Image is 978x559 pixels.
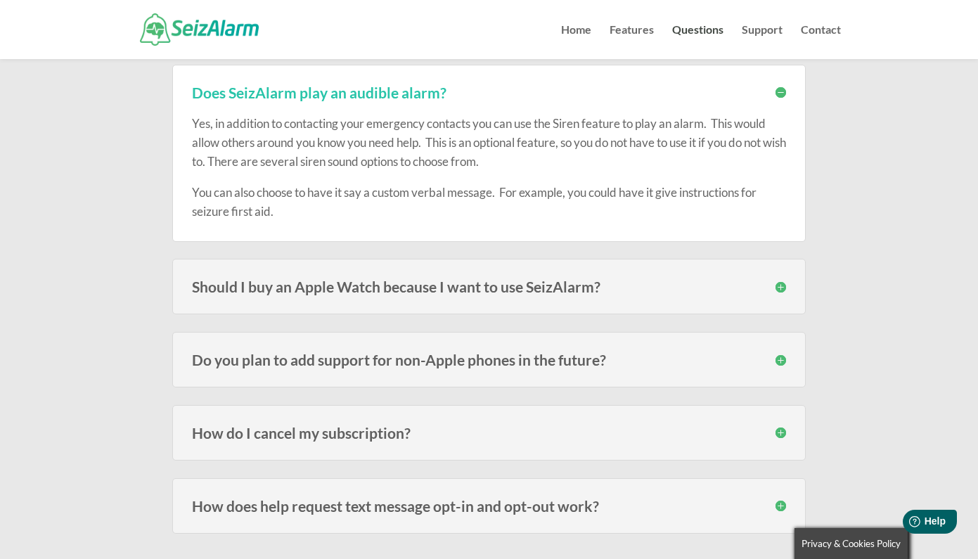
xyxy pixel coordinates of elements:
[192,425,786,440] h3: How do I cancel my subscription?
[802,538,901,549] span: Privacy & Cookies Policy
[610,25,654,59] a: Features
[192,352,786,367] h3: Do you plan to add support for non-Apple phones in the future?
[192,279,786,294] h3: Should I buy an Apple Watch because I want to use SeizAlarm?
[192,85,786,100] h3: Does SeizAlarm play an audible alarm?
[801,25,841,59] a: Contact
[192,183,786,221] p: You can also choose to have it say a custom verbal message. For example, you could have it give i...
[192,499,786,513] h3: How does help request text message opt-in and opt-out work?
[853,504,963,544] iframe: Help widget launcher
[672,25,723,59] a: Questions
[561,25,591,59] a: Home
[140,13,259,45] img: SeizAlarm
[192,114,786,184] p: Yes, in addition to contacting your emergency contacts you can use the Siren feature to play an a...
[742,25,783,59] a: Support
